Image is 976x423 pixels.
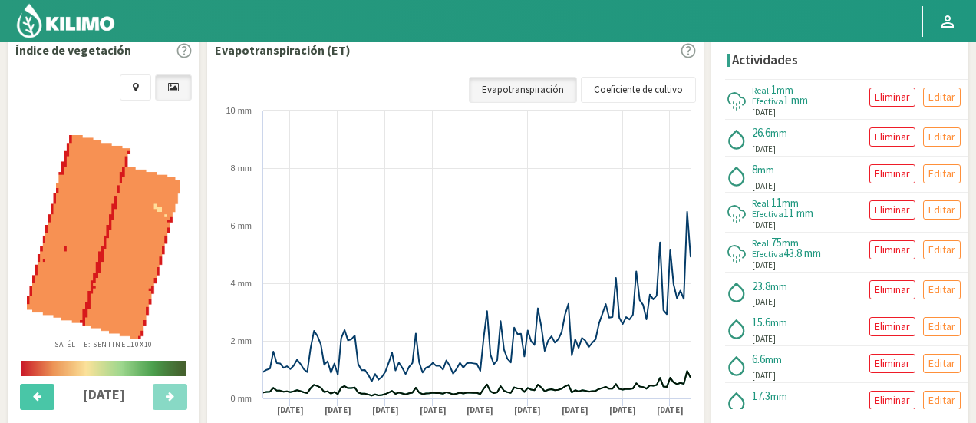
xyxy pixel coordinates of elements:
span: Efectiva [752,208,783,220]
button: Editar [923,391,961,410]
button: Eliminar [869,391,915,410]
img: d1357f47-d03e-49d4-8d8f-18ab7e0496d2_-_sentinel_-_2025-10-03.png [27,135,180,339]
p: Eliminar [875,241,910,259]
p: Eliminar [875,355,910,372]
h4: Actividades [732,53,798,68]
p: Editar [928,201,955,219]
button: Eliminar [869,240,915,259]
p: Eliminar [875,281,910,299]
text: [DATE] [420,405,447,416]
text: 4 mm [231,279,252,288]
span: mm [782,196,799,210]
button: Eliminar [869,200,915,220]
span: 23.8 [752,279,770,293]
span: mm [777,83,793,97]
p: Eliminar [875,88,910,106]
span: [DATE] [752,406,776,419]
span: 26.6 [752,125,770,140]
span: 10X10 [130,339,153,349]
span: 6.6 [752,352,765,366]
p: Editar [928,165,955,183]
img: scale [21,361,186,376]
p: Índice de vegetación [15,41,131,59]
span: [DATE] [752,106,776,119]
span: 43.8 mm [783,246,821,260]
button: Editar [923,317,961,336]
button: Editar [923,280,961,299]
text: [DATE] [467,405,493,416]
text: [DATE] [514,405,541,416]
span: Efectiva [752,95,783,107]
p: Editar [928,318,955,335]
button: Eliminar [869,354,915,373]
span: mm [770,389,787,403]
span: 1 mm [783,93,808,107]
span: [DATE] [752,369,776,382]
span: [DATE] [752,332,776,345]
span: 8 [752,162,757,177]
p: Eliminar [875,128,910,146]
button: Editar [923,240,961,259]
button: Eliminar [869,164,915,183]
span: Real: [752,237,771,249]
span: Real: [752,197,771,209]
p: Eliminar [875,392,910,409]
p: Editar [928,88,955,106]
span: [DATE] [752,259,776,272]
span: 11 [771,195,782,210]
span: mm [770,126,787,140]
p: Eliminar [875,165,910,183]
button: Editar [923,354,961,373]
text: [DATE] [657,405,684,416]
span: Real: [752,84,771,96]
text: 2 mm [231,336,252,345]
button: Editar [923,164,961,183]
span: [DATE] [752,296,776,309]
span: 15.6 [752,315,770,329]
button: Eliminar [869,88,915,107]
text: 0 mm [231,394,252,403]
img: Kilimo [15,2,116,39]
a: Coeficiente de cultivo [581,77,696,103]
span: mm [765,352,782,366]
p: Editar [928,128,955,146]
span: mm [757,163,774,177]
p: Satélite: Sentinel [54,339,153,350]
span: mm [782,236,799,250]
span: [DATE] [752,219,776,232]
text: [DATE] [325,405,351,416]
span: mm [770,316,787,329]
button: Editar [923,88,961,107]
p: Eliminar [875,201,910,219]
span: 1 [771,82,777,97]
p: Eliminar [875,318,910,335]
h4: [DATE] [64,387,144,402]
a: Evapotranspiración [469,77,577,103]
text: 10 mm [226,106,252,115]
button: Eliminar [869,317,915,336]
span: mm [770,279,787,293]
p: Editar [928,241,955,259]
button: Editar [923,127,961,147]
p: Editar [928,392,955,409]
span: Efectiva [752,248,783,259]
span: 75 [771,235,782,250]
button: Editar [923,200,961,220]
p: Editar [928,355,955,372]
text: [DATE] [372,405,399,416]
span: 17.3 [752,388,770,403]
button: Eliminar [869,280,915,299]
button: Eliminar [869,127,915,147]
text: [DATE] [562,405,589,416]
p: Evapotranspiración (ET) [215,41,351,59]
text: [DATE] [609,405,636,416]
span: [DATE] [752,180,776,193]
span: 11 mm [783,206,813,220]
text: 6 mm [231,221,252,230]
text: [DATE] [277,405,304,416]
span: [DATE] [752,143,776,156]
text: 8 mm [231,164,252,173]
p: Editar [928,281,955,299]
